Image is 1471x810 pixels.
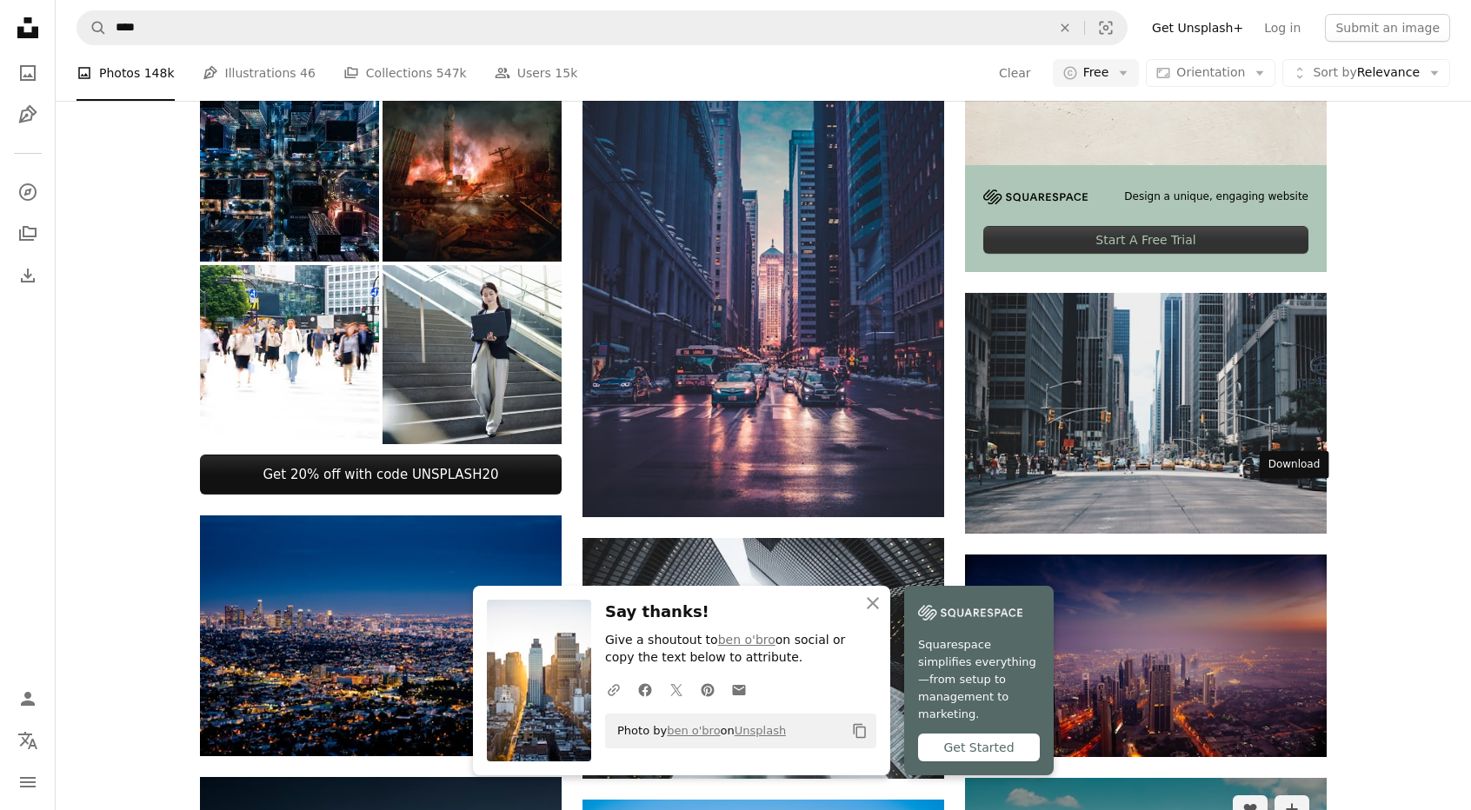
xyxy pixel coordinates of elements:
[965,405,1327,421] a: pathway between high rise buildings
[845,716,875,746] button: Copy to clipboard
[383,83,562,262] img: A military missile system is positioned amidst the ruins of a war-torn city
[1142,14,1254,42] a: Get Unsplash+
[918,600,1022,626] img: file-1747939142011-51e5cc87e3c9
[723,672,755,707] a: Share over email
[203,45,316,101] a: Illustrations 46
[965,293,1327,534] img: pathway between high rise buildings
[1085,11,1127,44] button: Visual search
[343,45,467,101] a: Collections 547k
[1282,59,1450,87] button: Sort byRelevance
[1053,59,1140,87] button: Free
[918,734,1040,761] div: Get Started
[10,723,45,758] button: Language
[10,10,45,49] a: Home — Unsplash
[1260,451,1329,479] div: Download
[998,59,1032,87] button: Clear
[436,63,467,83] span: 547k
[904,586,1054,775] a: Squarespace simplifies everything—from setup to management to marketing.Get Started
[1325,14,1450,42] button: Submit an image
[10,258,45,293] a: Download History
[10,765,45,800] button: Menu
[1124,189,1308,204] span: Design a unique, engaging website
[965,647,1327,663] a: aerial view photography of high rise building
[555,63,577,83] span: 15k
[200,455,562,495] a: Get 20% off with code UNSPLASH20
[77,11,107,44] button: Search Unsplash
[582,283,944,299] a: vehicles near buildings at night time
[1083,64,1109,82] span: Free
[10,97,45,132] a: Illustrations
[1176,65,1245,79] span: Orientation
[200,83,379,262] img: Top View of Cityscape and Skyscrapers at Night
[1313,65,1356,79] span: Sort by
[692,672,723,707] a: Share on Pinterest
[605,600,876,625] h3: Say thanks!
[718,633,775,647] a: ben o'bro
[200,515,562,756] img: aerial photography of cityscape at night
[661,672,692,707] a: Share on Twitter
[10,216,45,251] a: Collections
[383,265,562,444] img: Portrait of elegant and confident Asian businesswoman, using her laptop, typing a mail, in a fina...
[1146,59,1275,87] button: Orientation
[605,632,876,667] p: Give a shoutout to on social or copy the text below to attribute.
[10,175,45,209] a: Explore
[667,724,720,737] a: ben o'bro
[983,226,1308,254] div: Start A Free Trial
[10,681,45,716] a: Log in / Sign up
[582,65,944,517] img: vehicles near buildings at night time
[200,265,379,444] img: Long exposure shot of commuters crossing the road in the day
[582,538,944,779] img: low angle photography of building
[1254,14,1311,42] a: Log in
[77,10,1128,45] form: Find visuals sitewide
[1313,64,1420,82] span: Relevance
[609,717,786,745] span: Photo by on
[10,56,45,90] a: Photos
[629,672,661,707] a: Share on Facebook
[200,627,562,643] a: aerial photography of cityscape at night
[983,189,1088,204] img: file-1705255347840-230a6ab5bca9image
[1046,11,1084,44] button: Clear
[735,724,786,737] a: Unsplash
[918,636,1040,723] span: Squarespace simplifies everything—from setup to management to marketing.
[300,63,316,83] span: 46
[965,554,1327,758] img: aerial view photography of high rise building
[495,45,578,101] a: Users 15k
